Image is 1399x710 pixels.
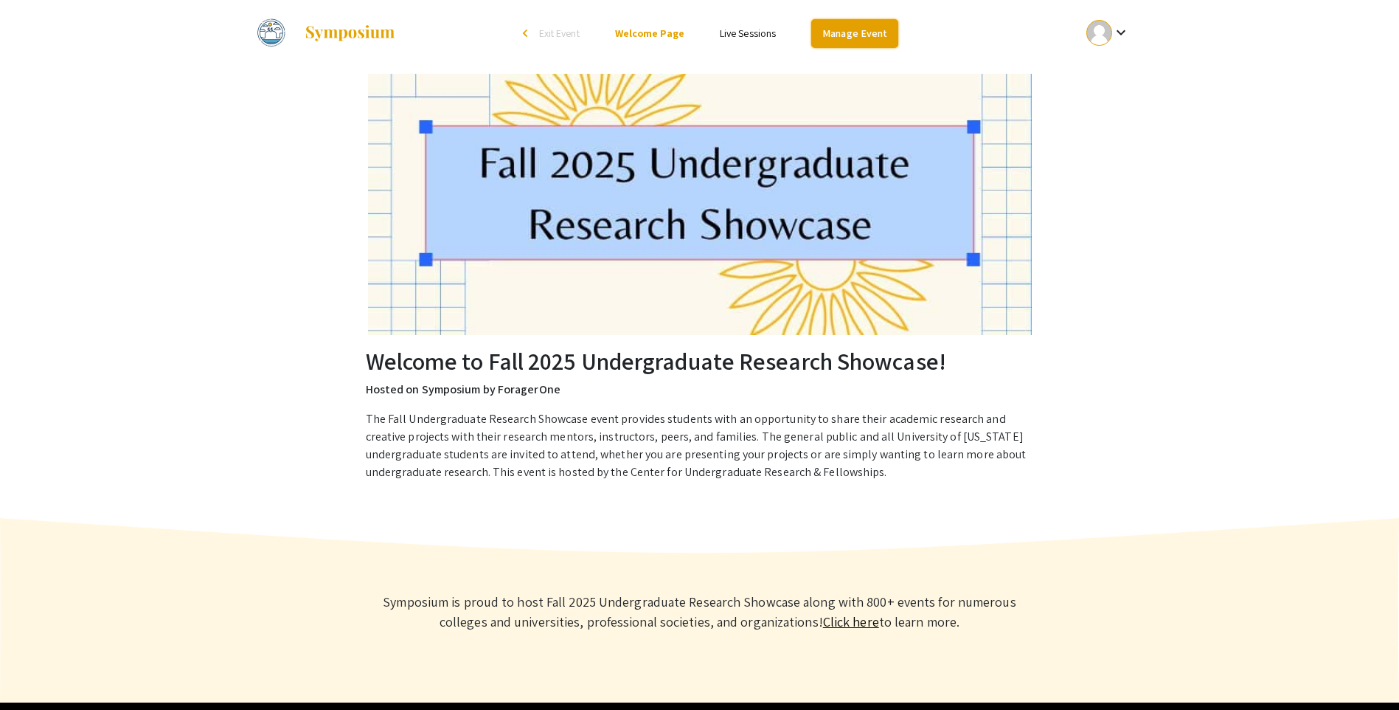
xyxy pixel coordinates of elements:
[366,381,1034,399] p: Hosted on Symposium by ForagerOne
[368,74,1032,335] img: Fall 2025 Undergraduate Research Showcase
[1112,24,1130,41] mat-icon: Expand account dropdown
[254,15,396,52] a: Fall 2025 Undergraduate Research Showcase
[304,24,396,42] img: Symposium by ForagerOne
[539,27,580,40] span: Exit Event
[523,29,532,38] div: arrow_back_ios
[366,410,1034,481] p: The Fall Undergraduate Research Showcase event provides students with an opportunity to share the...
[11,644,63,699] iframe: Chat
[823,613,879,630] a: Learn more about Symposium
[366,347,1034,375] h2: Welcome to Fall 2025 Undergraduate Research Showcase!
[383,592,1017,632] p: Symposium is proud to host Fall 2025 Undergraduate Research Showcase along with 800+ events for n...
[615,27,684,40] a: Welcome Page
[1071,16,1145,49] button: Expand account dropdown
[811,19,898,48] a: Manage Event
[254,15,289,52] img: Fall 2025 Undergraduate Research Showcase
[720,27,776,40] a: Live Sessions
